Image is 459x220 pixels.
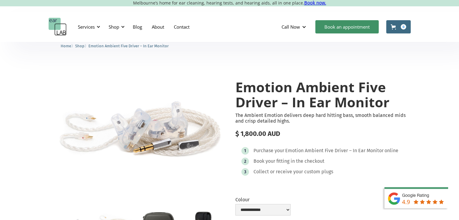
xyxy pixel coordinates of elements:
h1: Emotion Ambient Five Driver – In Ear Monitor [235,80,411,109]
div: Services [78,24,95,30]
a: open lightbox [49,68,224,184]
div: 0 [401,24,406,30]
div: 3 [244,170,246,174]
a: Open cart [386,20,411,33]
div: Call Now [277,18,312,36]
a: Blog [128,18,147,36]
a: Book an appointment [315,20,379,33]
a: Shop [75,43,84,49]
div: $ 1,800.00 AUD [235,130,411,138]
div: Collect or receive your custom plugs [253,169,333,175]
span: Shop [75,44,84,48]
div: Purchase your [253,148,284,154]
div: Call Now [282,24,300,30]
a: Emotion Ambient Five Driver – In Ear Monitor [88,43,169,49]
div: Emotion Ambient Five Driver – In Ear Monitor [285,148,384,154]
span: Home [61,44,71,48]
div: Book your fitting in the checkout [253,158,324,164]
a: Contact [169,18,194,36]
a: home [49,18,67,36]
div: Shop [105,18,126,36]
div: 2 [244,159,246,164]
div: Shop [109,24,119,30]
span: Emotion Ambient Five Driver – In Ear Monitor [88,44,169,48]
div: Services [74,18,102,36]
div: 1 [244,149,246,153]
a: About [147,18,169,36]
img: Emotion Ambient Five Driver – In Ear Monitor [49,68,224,184]
p: The Ambient Emotion delivers deep hard hitting bass, smooth balanced mids and crisp detailed highs. [235,112,411,124]
li: 〉 [61,43,75,49]
label: Colour [235,197,291,203]
li: 〉 [75,43,88,49]
a: Home [61,43,71,49]
div: online [384,148,398,154]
